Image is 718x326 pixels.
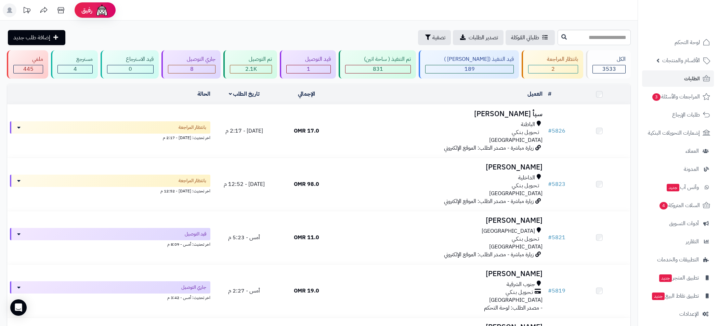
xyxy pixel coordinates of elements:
[659,202,668,210] span: 4
[642,252,714,268] a: التطبيقات والخدمات
[50,50,99,79] a: مسترجع 4
[657,255,699,264] span: التطبيقات والخدمات
[527,90,543,98] a: العميل
[602,65,616,73] span: 3533
[667,184,679,191] span: جديد
[506,30,555,45] a: طلباتي المُوكلة
[74,65,77,73] span: 4
[642,161,714,177] a: المدونة
[662,56,700,65] span: الأقسام والمنتجات
[469,33,498,42] span: تصدير الطلبات
[444,250,534,259] span: زيارة مباشرة - مصدر الطلب: الموقع الإلكتروني
[482,227,535,235] span: [GEOGRAPHIC_DATA]
[669,219,699,228] span: أدوات التسويق
[489,189,543,198] span: [GEOGRAPHIC_DATA]
[107,65,153,73] div: 0
[671,6,712,21] img: logo-2.png
[659,201,700,210] span: السلات المتروكة
[340,163,543,171] h3: [PERSON_NAME]
[81,6,92,14] span: رفيق
[181,284,206,291] span: جاري التوصيل
[168,55,216,63] div: جاري التوصيل
[642,107,714,123] a: طلبات الإرجاع
[506,288,533,296] span: تـحـويـل بـنـكـي
[465,65,475,73] span: 189
[337,50,417,79] a: تم التنفيذ ( ساحة اتين) 831
[57,55,93,63] div: مسترجع
[425,55,514,63] div: قيد التنفيذ ([PERSON_NAME] )
[58,65,92,73] div: 4
[686,237,699,246] span: التقارير
[373,65,383,73] span: 831
[294,180,319,188] span: 98.0 OMR
[18,3,35,19] a: تحديثات المنصة
[99,50,160,79] a: قيد الاسترجاع 0
[642,125,714,141] a: إشعارات التحويلات البنكية
[228,233,260,242] span: أمس - 5:23 م
[489,243,543,251] span: [GEOGRAPHIC_DATA]
[224,180,265,188] span: [DATE] - 12:52 م
[225,127,263,135] span: [DATE] - 2:17 م
[245,65,257,73] span: 2.1K
[666,182,699,192] span: وآتس آب
[10,240,210,247] div: اخر تحديث: أمس - 8:09 م
[228,287,260,295] span: أمس - 2:27 م
[642,306,714,322] a: الإعدادات
[672,110,700,120] span: طلبات الإرجاع
[432,33,445,42] span: تصفية
[679,309,699,319] span: الإعدادات
[548,233,552,242] span: #
[129,65,132,73] span: 0
[548,180,565,188] a: #5823
[651,291,699,301] span: تطبيق نقاط البيع
[185,231,206,237] span: قيد التوصيل
[686,146,699,156] span: العملاء
[642,89,714,105] a: المراجعات والأسئلة3
[340,110,543,118] h3: سبأ [PERSON_NAME]
[307,65,310,73] span: 1
[8,30,65,45] a: إضافة طلب جديد
[10,294,210,301] div: اخر تحديث: أمس - 3:42 م
[229,90,260,98] a: تاريخ الطلب
[642,143,714,159] a: العملاء
[298,90,315,98] a: الإجمالي
[418,30,451,45] button: تصفية
[197,90,210,98] a: الحالة
[528,65,578,73] div: 2
[642,70,714,87] a: الطلبات
[652,293,665,300] span: جديد
[548,180,552,188] span: #
[160,50,222,79] a: جاري التوصيل 8
[511,33,539,42] span: طلباتي المُوكلة
[294,233,319,242] span: 11.0 OMR
[444,197,534,205] span: زيارة مباشرة - مصدر الطلب: الموقع الإلكتروني
[652,93,661,101] span: 3
[23,65,34,73] span: 445
[675,38,700,47] span: لوحة التحكم
[179,124,206,131] span: بانتظار المراجعة
[658,273,699,283] span: تطبيق المتجر
[548,287,552,295] span: #
[548,90,551,98] a: #
[585,50,632,79] a: الكل3533
[10,299,27,316] div: Open Intercom Messenger
[548,233,565,242] a: #5821
[444,144,534,152] span: زيارة مباشرة - مصدر الطلب: الموقع الإلكتروني
[340,270,543,278] h3: [PERSON_NAME]
[642,270,714,286] a: تطبيق المتجرجديد
[520,50,585,79] a: بانتظار المراجعة 2
[345,65,410,73] div: 831
[230,65,272,73] div: 2053
[294,127,319,135] span: 17.0 OMR
[179,177,206,184] span: بانتظار المراجعة
[642,34,714,51] a: لوحة التحكم
[548,127,552,135] span: #
[107,55,154,63] div: قيد الاسترجاع
[521,121,535,128] span: الباطنة
[95,3,109,17] img: ai-face.png
[548,287,565,295] a: #5819
[642,233,714,250] a: التقارير
[489,136,543,144] span: [GEOGRAPHIC_DATA]
[648,128,700,138] span: إشعارات التحويلات البنكية
[13,33,50,42] span: إضافة طلب جديد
